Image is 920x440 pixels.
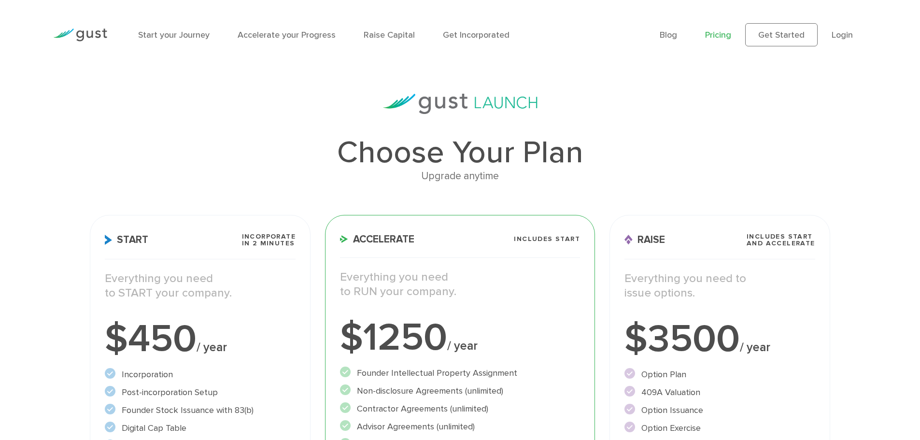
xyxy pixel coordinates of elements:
[745,23,818,46] a: Get Started
[340,402,580,415] li: Contractor Agreements (unlimited)
[340,270,580,299] p: Everything you need to RUN your company.
[105,235,148,245] span: Start
[447,339,478,353] span: / year
[624,404,815,417] li: Option Issuance
[197,340,227,355] span: / year
[443,30,510,40] a: Get Incorporated
[740,340,770,355] span: / year
[514,236,580,242] span: Includes START
[832,30,853,40] a: Login
[705,30,731,40] a: Pricing
[105,422,296,435] li: Digital Cap Table
[138,30,210,40] a: Start your Journey
[340,384,580,397] li: Non-disclosure Agreements (unlimited)
[340,367,580,380] li: Founder Intellectual Property Assignment
[340,235,348,243] img: Accelerate Icon
[340,420,580,433] li: Advisor Agreements (unlimited)
[383,94,538,114] img: gust-launch-logos.svg
[105,320,296,358] div: $450
[624,386,815,399] li: 409A Valuation
[90,137,830,168] h1: Choose Your Plan
[364,30,415,40] a: Raise Capital
[90,168,830,185] div: Upgrade anytime
[624,422,815,435] li: Option Exercise
[105,235,112,245] img: Start Icon X2
[624,271,815,300] p: Everything you need to issue options.
[747,233,815,247] span: Includes START and ACCELERATE
[105,368,296,381] li: Incorporation
[105,271,296,300] p: Everything you need to START your company.
[624,235,633,245] img: Raise Icon
[105,386,296,399] li: Post-incorporation Setup
[624,235,665,245] span: Raise
[53,28,107,42] img: Gust Logo
[238,30,336,40] a: Accelerate your Progress
[340,234,414,244] span: Accelerate
[660,30,677,40] a: Blog
[242,233,296,247] span: Incorporate in 2 Minutes
[105,404,296,417] li: Founder Stock Issuance with 83(b)
[624,368,815,381] li: Option Plan
[624,320,815,358] div: $3500
[340,318,580,357] div: $1250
